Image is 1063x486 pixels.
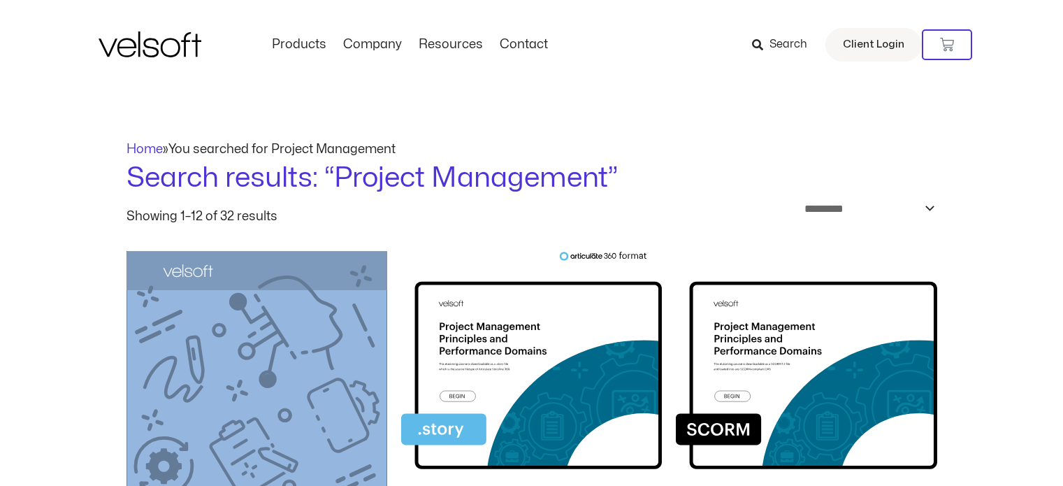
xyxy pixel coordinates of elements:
[491,37,556,52] a: ContactMenu Toggle
[769,36,807,54] span: Search
[99,31,201,57] img: Velsoft Training Materials
[126,143,396,155] span: »
[126,159,937,198] h1: Search results: “Project Management”
[825,28,922,62] a: Client Login
[126,143,163,155] a: Home
[401,251,662,478] img: Project Management Principles and Performance Domains
[126,210,277,223] p: Showing 1–12 of 32 results
[263,37,556,52] nav: Menu
[263,37,335,52] a: ProductsMenu Toggle
[752,33,817,57] a: Search
[335,37,410,52] a: CompanyMenu Toggle
[676,251,937,478] img: Project Management Principles and Performance Domains
[795,198,937,220] select: Shop order
[843,36,904,54] span: Client Login
[168,143,396,155] span: You searched for Project Management
[410,37,491,52] a: ResourcesMenu Toggle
